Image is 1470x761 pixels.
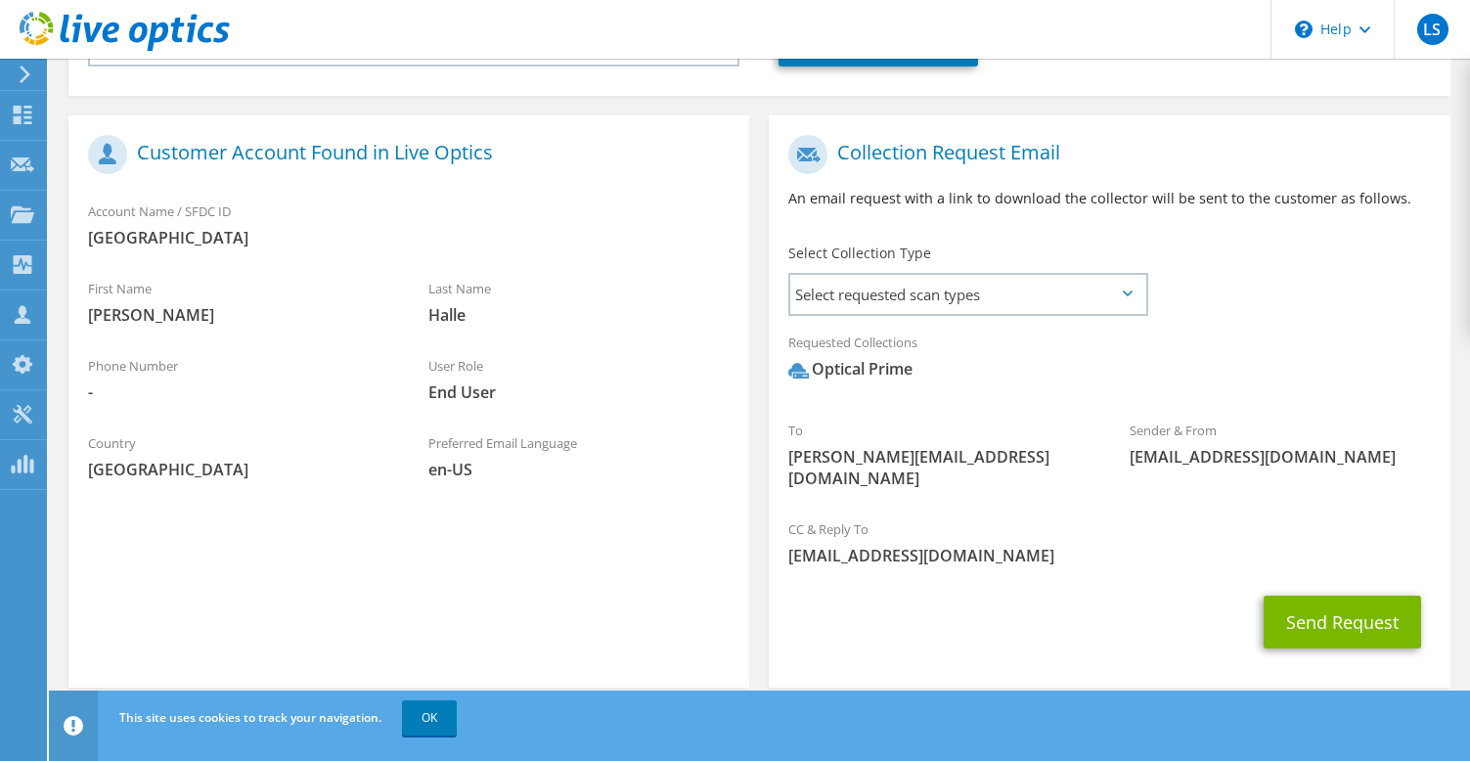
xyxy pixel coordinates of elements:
[88,304,389,326] span: [PERSON_NAME]
[88,459,389,480] span: [GEOGRAPHIC_DATA]
[88,381,389,403] span: -
[1264,596,1421,649] button: Send Request
[88,135,720,174] h1: Customer Account Found in Live Optics
[788,446,1090,489] span: [PERSON_NAME][EMAIL_ADDRESS][DOMAIN_NAME]
[402,700,457,736] a: OK
[1110,410,1450,477] div: Sender & From
[788,358,913,380] div: Optical Prime
[88,227,730,248] span: [GEOGRAPHIC_DATA]
[1130,446,1431,468] span: [EMAIL_ADDRESS][DOMAIN_NAME]
[68,345,409,413] div: Phone Number
[428,381,730,403] span: End User
[788,244,931,263] label: Select Collection Type
[68,268,409,336] div: First Name
[68,423,409,490] div: Country
[409,423,749,490] div: Preferred Email Language
[1417,14,1448,45] span: LS
[428,459,730,480] span: en-US
[409,345,749,413] div: User Role
[790,275,1145,314] span: Select requested scan types
[769,509,1449,576] div: CC & Reply To
[1295,21,1313,38] svg: \n
[788,545,1430,566] span: [EMAIL_ADDRESS][DOMAIN_NAME]
[788,188,1430,209] p: An email request with a link to download the collector will be sent to the customer as follows.
[428,304,730,326] span: Halle
[119,709,381,726] span: This site uses cookies to track your navigation.
[409,268,749,336] div: Last Name
[769,322,1449,400] div: Requested Collections
[788,135,1420,174] h1: Collection Request Email
[769,410,1109,499] div: To
[68,191,749,258] div: Account Name / SFDC ID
